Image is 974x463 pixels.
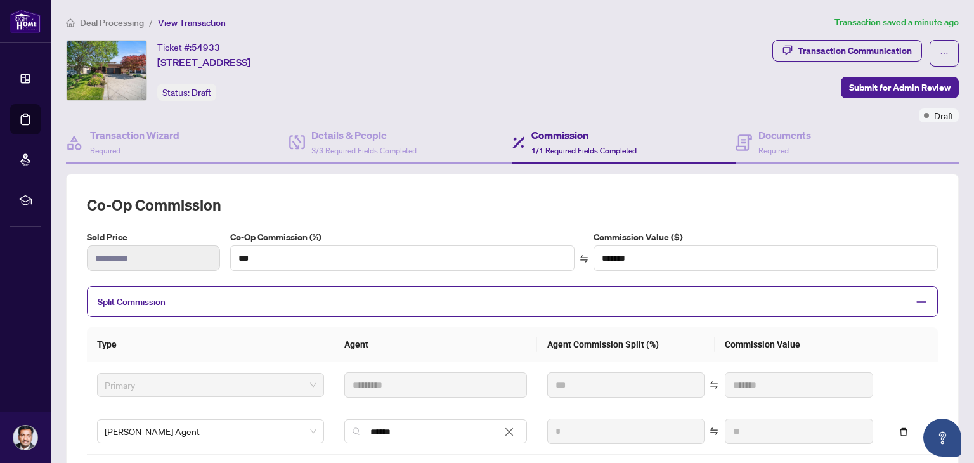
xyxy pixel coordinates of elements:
img: IMG-W12332977_1.jpg [67,41,146,100]
span: swap [580,254,588,263]
span: swap [710,427,718,436]
span: ellipsis [940,49,949,58]
span: home [66,18,75,27]
span: Deal Processing [80,17,144,29]
h4: Commission [531,127,637,143]
div: Status: [157,84,216,101]
h2: Co-op Commission [87,195,938,215]
h4: Transaction Wizard [90,127,179,143]
h4: Details & People [311,127,417,143]
span: Split Commission [98,296,166,308]
button: Submit for Admin Review [841,77,959,98]
div: Ticket #: [157,40,220,55]
img: logo [10,10,41,33]
span: Draft [934,108,954,122]
span: Required [758,146,789,155]
div: Split Commission [87,286,938,317]
img: Profile Icon [13,426,37,450]
button: Transaction Communication [772,40,922,62]
span: Submit for Admin Review [849,77,951,98]
span: delete [899,427,908,436]
th: Commission Value [715,327,883,362]
article: Transaction saved a minute ago [834,15,959,30]
th: Agent Commission Split (%) [537,327,715,362]
span: Draft [192,87,211,98]
label: Commission Value ($) [594,230,938,244]
span: RAHR Agent [105,422,316,441]
img: search_icon [353,427,360,435]
button: Open asap [923,419,961,457]
li: / [149,15,153,30]
span: View Transaction [158,17,226,29]
span: 54933 [192,42,220,53]
div: Transaction Communication [798,41,912,61]
th: Type [87,327,334,362]
span: 3/3 Required Fields Completed [311,146,417,155]
label: Co-Op Commission (%) [230,230,575,244]
span: Primary [105,375,316,395]
h4: Documents [758,127,811,143]
th: Agent [334,327,537,362]
span: swap [710,381,718,389]
label: Sold Price [87,230,220,244]
span: minus [916,296,927,308]
span: close [504,427,514,437]
span: [STREET_ADDRESS] [157,55,250,70]
span: 1/1 Required Fields Completed [531,146,637,155]
span: Required [90,146,120,155]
